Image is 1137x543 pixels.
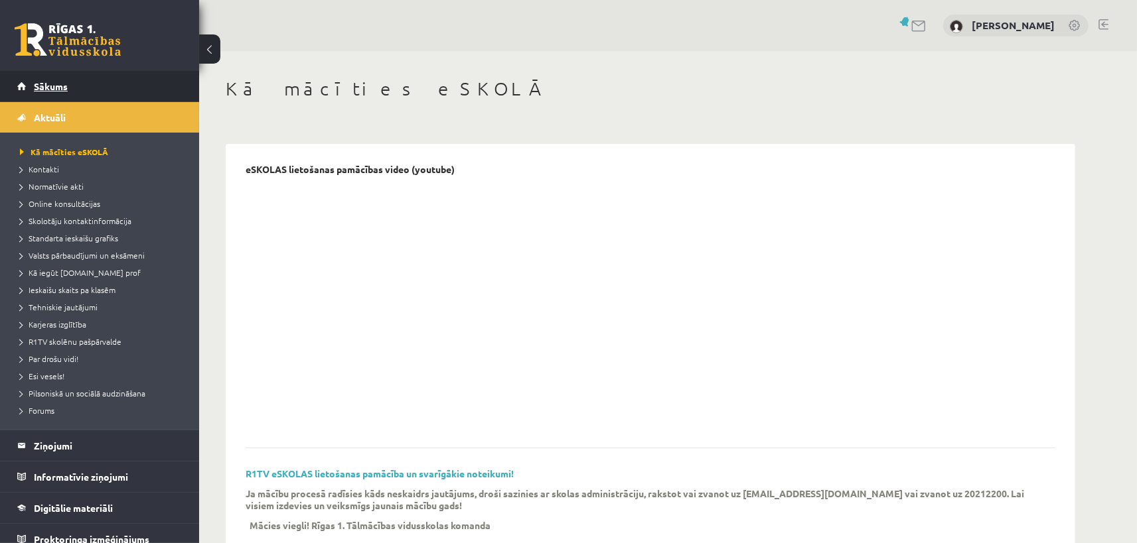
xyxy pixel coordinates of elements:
span: Normatīvie akti [20,181,84,192]
span: Skolotāju kontaktinformācija [20,215,131,226]
a: Forums [20,404,186,416]
a: Esi vesels! [20,370,186,382]
a: Digitālie materiāli [17,493,183,523]
a: Normatīvie akti [20,180,186,192]
a: Pilsoniskā un sociālā audzināšana [20,387,186,399]
span: Tehniskie jautājumi [20,302,98,312]
a: Valsts pārbaudījumi un eksāmeni [20,249,186,261]
span: Kā iegūt [DOMAIN_NAME] prof [20,267,141,278]
img: Anete Andersone [950,20,963,33]
p: eSKOLAS lietošanas pamācības video (youtube) [246,164,455,175]
span: Karjeras izglītība [20,319,86,330]
a: Kā iegūt [DOMAIN_NAME] prof [20,267,186,278]
span: Valsts pārbaudījumi un eksāmeni [20,250,145,261]
span: R1TV skolēnu pašpārvalde [20,336,121,347]
a: Informatīvie ziņojumi [17,461,183,492]
legend: Informatīvie ziņojumi [34,461,183,492]
a: Kontakti [20,163,186,175]
a: Rīgas 1. Tālmācības vidusskola [15,23,121,56]
span: Esi vesels! [20,371,64,381]
span: Sākums [34,80,68,92]
a: Karjeras izglītība [20,318,186,330]
span: Kā mācīties eSKOLĀ [20,147,108,157]
a: Ieskaišu skaits pa klasēm [20,284,186,296]
p: Mācies viegli! [250,519,309,531]
span: Standarta ieskaišu grafiks [20,233,118,243]
span: Kontakti [20,164,59,174]
a: R1TV skolēnu pašpārvalde [20,335,186,347]
a: [PERSON_NAME] [972,19,1055,32]
span: Pilsoniskā un sociālā audzināšana [20,388,145,398]
a: Aktuāli [17,102,183,133]
a: Sākums [17,71,183,101]
a: Par drošu vidi! [20,353,186,365]
span: Ieskaišu skaits pa klasēm [20,284,115,295]
p: Rīgas 1. Tālmācības vidusskolas komanda [311,519,491,531]
span: Online konsultācijas [20,198,100,209]
span: Forums [20,405,54,416]
a: Tehniskie jautājumi [20,301,186,313]
a: Skolotāju kontaktinformācija [20,215,186,227]
h1: Kā mācīties eSKOLĀ [226,78,1075,100]
a: Kā mācīties eSKOLĀ [20,146,186,158]
p: Ja mācību procesā radīsies kāds neskaidrs jautājums, droši sazinies ar skolas administrāciju, rak... [246,487,1035,511]
a: Standarta ieskaišu grafiks [20,232,186,244]
span: Aktuāli [34,111,66,123]
a: Online konsultācijas [20,198,186,210]
span: Par drošu vidi! [20,353,78,364]
span: Digitālie materiāli [34,502,113,514]
legend: Ziņojumi [34,430,183,461]
a: Ziņojumi [17,430,183,461]
a: R1TV eSKOLAS lietošanas pamācība un svarīgākie noteikumi! [246,467,514,479]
